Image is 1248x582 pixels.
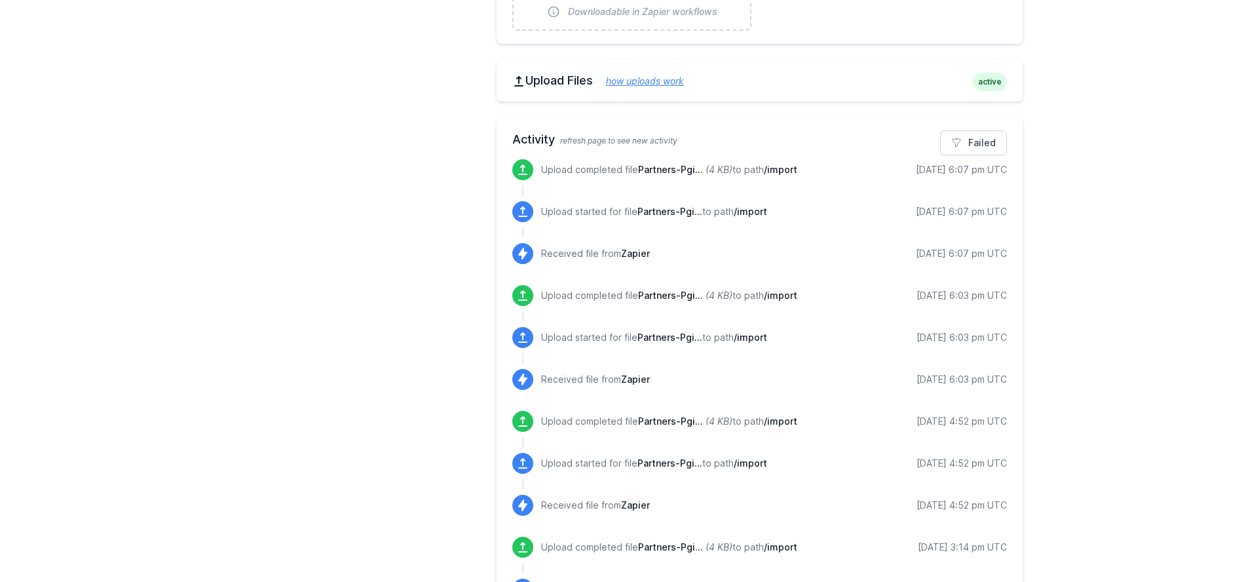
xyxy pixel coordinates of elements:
span: Partners-Pgina1.csv [637,206,702,217]
div: [DATE] 6:03 pm UTC [917,331,1007,344]
h2: Activity [512,130,1007,149]
p: Upload completed file to path [541,541,797,554]
span: Partners-Pgina1.csv [638,541,703,553]
span: refresh page to see new activity [560,136,677,145]
span: /import [764,416,797,427]
i: (4 KB) [706,416,732,427]
p: Upload started for file to path [541,205,767,218]
a: how uploads work [593,75,684,87]
span: Partners-Pgina1.csv [637,332,702,343]
p: Upload completed file to path [541,415,797,428]
div: [DATE] 6:07 pm UTC [916,247,1007,260]
p: Upload completed file to path [541,289,797,302]
span: Downloadable in Zapier workflows [568,5,717,18]
div: [DATE] 6:03 pm UTC [917,373,1007,386]
p: Received file from [541,499,650,512]
div: [DATE] 4:52 pm UTC [917,457,1007,470]
span: /import [734,457,767,469]
span: Zapier [621,374,650,385]
span: /import [764,541,797,553]
span: Zapier [621,499,650,511]
p: Upload completed file to path [541,163,797,176]
span: Partners-Pgina1.csv [638,290,703,301]
iframe: Drift Widget Chat Controller [1182,516,1232,566]
div: [DATE] 6:07 pm UTC [916,205,1007,218]
p: Received file from [541,373,650,386]
p: Upload started for file to path [541,331,767,344]
span: Zapier [621,248,650,259]
p: Upload started for file to path [541,457,767,470]
span: Partners-Pgina1.csv [638,416,703,427]
span: active [973,73,1007,91]
span: Partners-Pgina1.csv [637,457,702,469]
div: [DATE] 3:14 pm UTC [918,541,1007,554]
div: [DATE] 4:52 pm UTC [917,499,1007,512]
i: (4 KB) [706,541,732,553]
div: [DATE] 6:03 pm UTC [917,289,1007,302]
span: /import [764,290,797,301]
div: [DATE] 6:07 pm UTC [916,163,1007,176]
h2: Upload Files [512,73,1007,88]
p: Received file from [541,247,650,260]
span: /import [734,206,767,217]
span: /import [764,164,797,175]
span: /import [734,332,767,343]
i: (4 KB) [706,290,732,301]
i: (4 KB) [706,164,732,175]
span: Partners-Pgina1.csv [638,164,703,175]
a: Failed [940,130,1007,155]
div: [DATE] 4:52 pm UTC [917,415,1007,428]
